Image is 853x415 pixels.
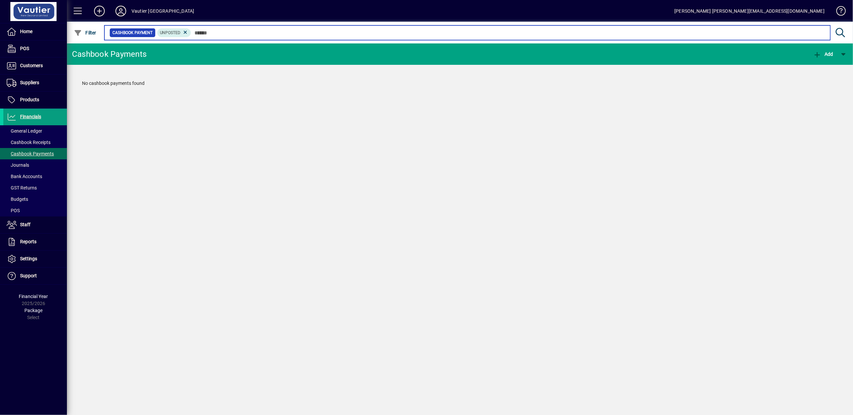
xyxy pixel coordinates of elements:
button: Add [812,48,835,60]
div: [PERSON_NAME] [PERSON_NAME][EMAIL_ADDRESS][DOMAIN_NAME] [674,6,825,16]
span: Package [24,308,42,313]
a: Products [3,92,67,108]
div: No cashbook payments found [75,73,845,94]
span: Filter [74,30,96,35]
span: Unposted [160,30,181,35]
a: Cashbook Receipts [3,137,67,148]
span: Cashbook Receipts [7,140,51,145]
span: GST Returns [7,185,37,190]
span: Bank Accounts [7,174,42,179]
span: Journals [7,162,29,168]
a: GST Returns [3,182,67,193]
span: Products [20,97,39,102]
a: Cashbook Payments [3,148,67,159]
span: Support [20,273,37,278]
a: POS [3,40,67,57]
span: POS [7,208,20,213]
mat-chip: Transaction status: Unposted [157,28,191,37]
button: Profile [110,5,132,17]
span: Financial Year [19,294,48,299]
span: Settings [20,256,37,261]
span: Staff [20,222,30,227]
a: General Ledger [3,125,67,137]
a: Knowledge Base [831,1,845,23]
a: Support [3,268,67,284]
a: Budgets [3,193,67,205]
span: General Ledger [7,128,42,134]
a: Staff [3,217,67,233]
span: Add [813,51,833,57]
a: Customers [3,57,67,74]
span: POS [20,46,29,51]
span: Customers [20,63,43,68]
span: Suppliers [20,80,39,85]
a: Reports [3,234,67,250]
a: Home [3,23,67,40]
span: Reports [20,239,36,244]
span: Home [20,29,32,34]
button: Add [89,5,110,17]
span: Financials [20,114,41,119]
button: Filter [72,27,98,39]
a: Settings [3,251,67,267]
span: Cashbook Payment [112,29,153,36]
a: Suppliers [3,75,67,91]
a: Bank Accounts [3,171,67,182]
a: POS [3,205,67,216]
div: Vautier [GEOGRAPHIC_DATA] [132,6,194,16]
span: Budgets [7,196,28,202]
div: Cashbook Payments [72,49,147,59]
a: Journals [3,159,67,171]
span: Cashbook Payments [7,151,54,156]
